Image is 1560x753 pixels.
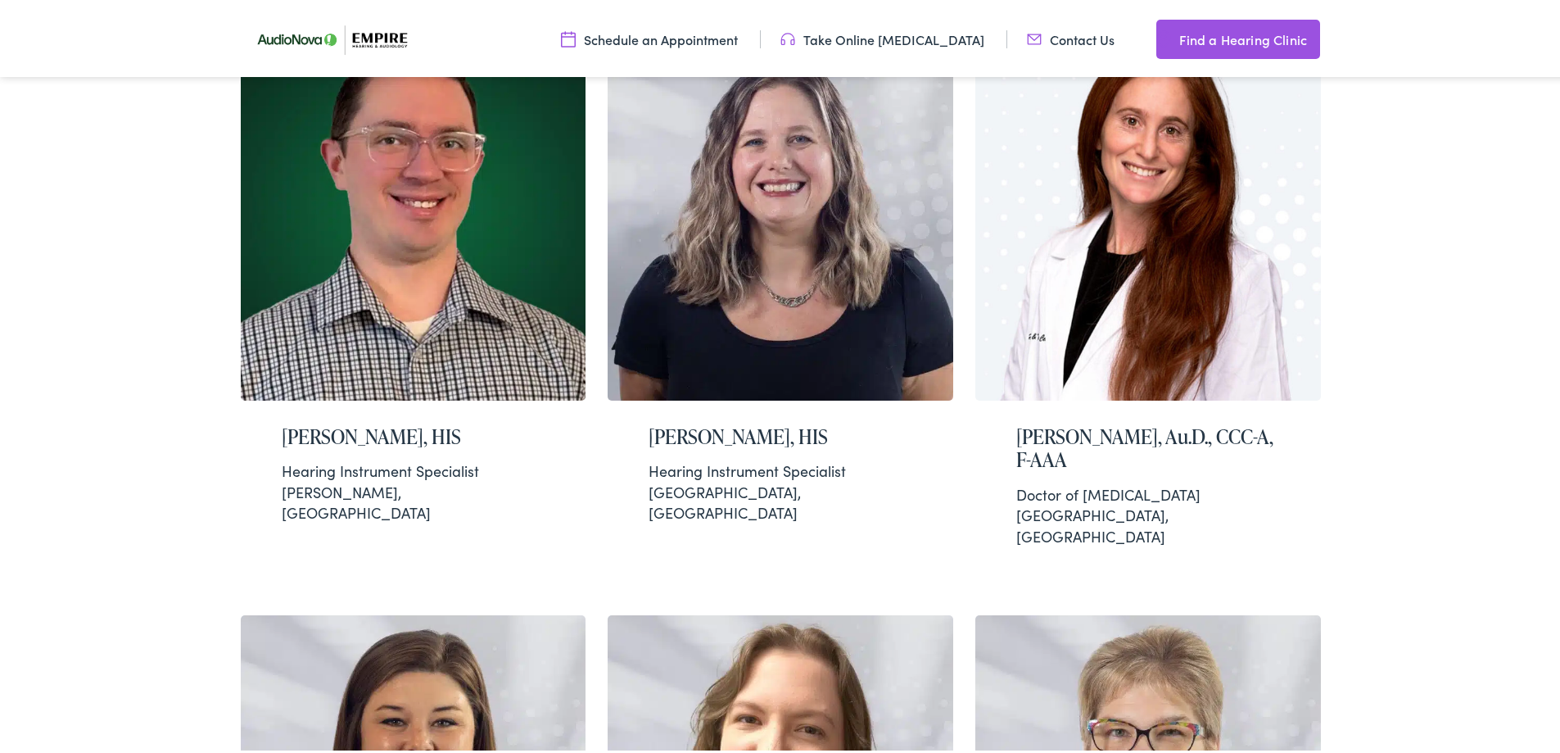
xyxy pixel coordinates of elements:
[975,17,1321,397] img: Erica Richman is an audiologist at Empire Hearing & Audiology in Woodbury, NY.
[561,27,738,45] a: Schedule an Appointment
[975,17,1321,568] a: Erica Richman is an audiologist at Empire Hearing & Audiology in Woodbury, NY. [PERSON_NAME], Au....
[282,457,545,478] div: Hearing Instrument Specialist
[1016,422,1280,469] h2: [PERSON_NAME], Au.D., CCC-A, F-AAA
[649,457,912,519] div: [GEOGRAPHIC_DATA], [GEOGRAPHIC_DATA]
[649,457,912,478] div: Hearing Instrument Specialist
[1027,27,1042,45] img: utility icon
[1027,27,1115,45] a: Contact Us
[282,457,545,519] div: [PERSON_NAME], [GEOGRAPHIC_DATA]
[649,422,912,446] h2: [PERSON_NAME], HIS
[1156,26,1171,46] img: utility icon
[608,17,953,568] a: [PERSON_NAME], HIS Hearing Instrument Specialist[GEOGRAPHIC_DATA], [GEOGRAPHIC_DATA]
[780,27,984,45] a: Take Online [MEDICAL_DATA]
[561,27,576,45] img: utility icon
[1016,481,1280,543] div: [GEOGRAPHIC_DATA], [GEOGRAPHIC_DATA]
[1016,481,1280,501] div: Doctor of [MEDICAL_DATA]
[1156,16,1320,56] a: Find a Hearing Clinic
[241,17,586,568] a: [PERSON_NAME], HIS Hearing Instrument Specialist[PERSON_NAME], [GEOGRAPHIC_DATA]
[282,422,545,446] h2: [PERSON_NAME], HIS
[780,27,795,45] img: utility icon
